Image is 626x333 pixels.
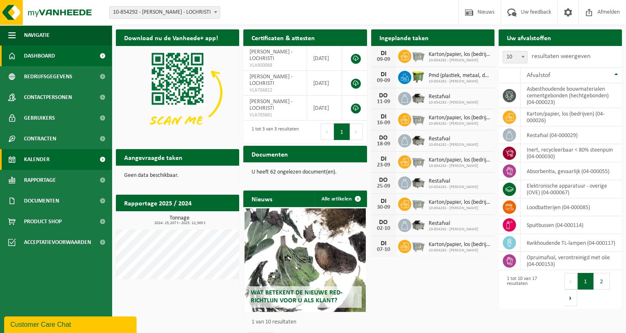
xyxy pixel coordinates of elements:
[564,273,578,290] button: Previous
[24,108,55,128] span: Gebruikers
[24,25,50,46] span: Navigatie
[375,113,392,120] div: DI
[245,208,365,312] a: Wat betekent de nieuwe RED-richtlijn voor u als klant?
[429,72,490,79] span: Pmd (plastiek, metaal, drankkartons) (bedrijven)
[520,198,622,216] td: loodbatterijen (04-000085)
[116,29,226,46] h2: Download nu de Vanheede+ app!
[249,87,300,94] span: VLA706822
[375,156,392,162] div: DI
[411,154,425,168] img: WB-2500-GAL-GY-01
[375,135,392,141] div: DO
[4,315,138,333] iframe: chat widget
[375,177,392,183] div: DO
[429,58,490,63] span: 10-854292 - [PERSON_NAME]
[503,272,556,307] div: 1 tot 10 van 17 resultaten
[24,66,72,87] span: Bedrijfsgegevens
[375,120,392,126] div: 16-09
[520,216,622,234] td: spuitbussen (04-000114)
[375,198,392,205] div: DI
[243,146,296,162] h2: Documenten
[429,115,490,121] span: Karton/papier, los (bedrijven)
[116,46,239,139] img: Download de VHEPlus App
[247,123,299,141] div: 1 tot 3 van 3 resultaten
[24,170,56,191] span: Rapportage
[520,83,622,108] td: asbesthoudende bouwmaterialen cementgebonden (hechtgebonden) (04-000023)
[429,100,478,105] span: 10-854292 - [PERSON_NAME]
[243,29,323,46] h2: Certificaten & attesten
[411,91,425,105] img: WB-5000-GAL-GY-01
[411,196,425,210] img: WB-2500-GAL-GY-01
[429,206,490,211] span: 10-854292 - [PERSON_NAME]
[109,6,220,19] span: 10-854292 - ELIA LOCHRISTI - LOCHRISTI
[375,183,392,189] div: 25-09
[252,319,362,325] p: 1 van 10 resultaten
[24,149,50,170] span: Kalender
[124,173,231,179] p: Geen data beschikbaar.
[520,234,622,252] td: kwikhoudende TL-lampen (04-000117)
[321,123,334,140] button: Previous
[429,178,478,185] span: Restafval
[375,78,392,84] div: 09-09
[429,136,478,142] span: Restafval
[503,51,527,63] span: 10
[371,29,437,46] h2: Ingeplande taken
[24,191,59,211] span: Documenten
[24,87,72,108] span: Contactpersonen
[429,79,490,84] span: 10-854292 - [PERSON_NAME]
[411,217,425,232] img: WB-5000-GAL-GY-01
[411,48,425,63] img: WB-2500-GAL-GY-01
[334,123,350,140] button: 1
[429,51,490,58] span: Karton/papier, los (bedrijven)
[578,273,594,290] button: 1
[411,239,425,253] img: WB-2500-GAL-GY-01
[429,248,490,253] span: 10-854292 - [PERSON_NAME]
[249,62,300,69] span: VLA900068
[350,123,363,140] button: Next
[243,191,281,207] h2: Nieuws
[375,141,392,147] div: 18-09
[429,121,490,126] span: 10-854292 - [PERSON_NAME]
[249,49,293,62] span: [PERSON_NAME] - LOCHRISTI
[251,290,343,304] span: Wat betekent de nieuwe RED-richtlijn voor u als klant?
[429,142,478,147] span: 10-854292 - [PERSON_NAME]
[564,290,577,306] button: Next
[375,247,392,253] div: 07-10
[527,72,550,79] span: Afvalstof
[307,96,342,121] td: [DATE]
[375,71,392,78] div: DI
[24,128,56,149] span: Contracten
[375,226,392,232] div: 02-10
[429,94,478,100] span: Restafval
[249,99,293,111] span: [PERSON_NAME] - LOCHRISTI
[252,169,358,175] p: U heeft 62 ongelezen document(en).
[375,205,392,210] div: 30-09
[429,157,490,164] span: Karton/papier, los (bedrijven)
[375,99,392,105] div: 11-09
[110,7,220,18] span: 10-854292 - ELIA LOCHRISTI - LOCHRISTI
[375,57,392,63] div: 09-09
[375,219,392,226] div: DO
[24,46,55,66] span: Dashboard
[249,112,300,118] span: VLA703881
[499,29,559,46] h2: Uw afvalstoffen
[520,108,622,126] td: karton/papier, los (bedrijven) (04-000026)
[594,273,610,290] button: 2
[307,71,342,96] td: [DATE]
[375,162,392,168] div: 23-09
[411,112,425,126] img: WB-2500-GAL-GY-01
[24,211,62,232] span: Product Shop
[411,70,425,84] img: WB-1100-HPE-GN-50
[503,51,528,63] span: 10
[429,241,490,248] span: Karton/papier, los (bedrijven)
[375,50,392,57] div: DI
[520,180,622,198] td: elektronische apparatuur - overige (OVE) (04-000067)
[429,227,478,232] span: 10-854292 - [PERSON_NAME]
[520,126,622,144] td: restafval (04-000029)
[411,133,425,147] img: WB-5000-GAL-GY-01
[429,164,490,169] span: 10-854292 - [PERSON_NAME]
[520,252,622,270] td: opruimafval, verontreinigd met olie (04-000153)
[429,185,478,190] span: 10-854292 - [PERSON_NAME]
[177,211,238,227] a: Bekijk rapportage
[116,149,191,165] h2: Aangevraagde taken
